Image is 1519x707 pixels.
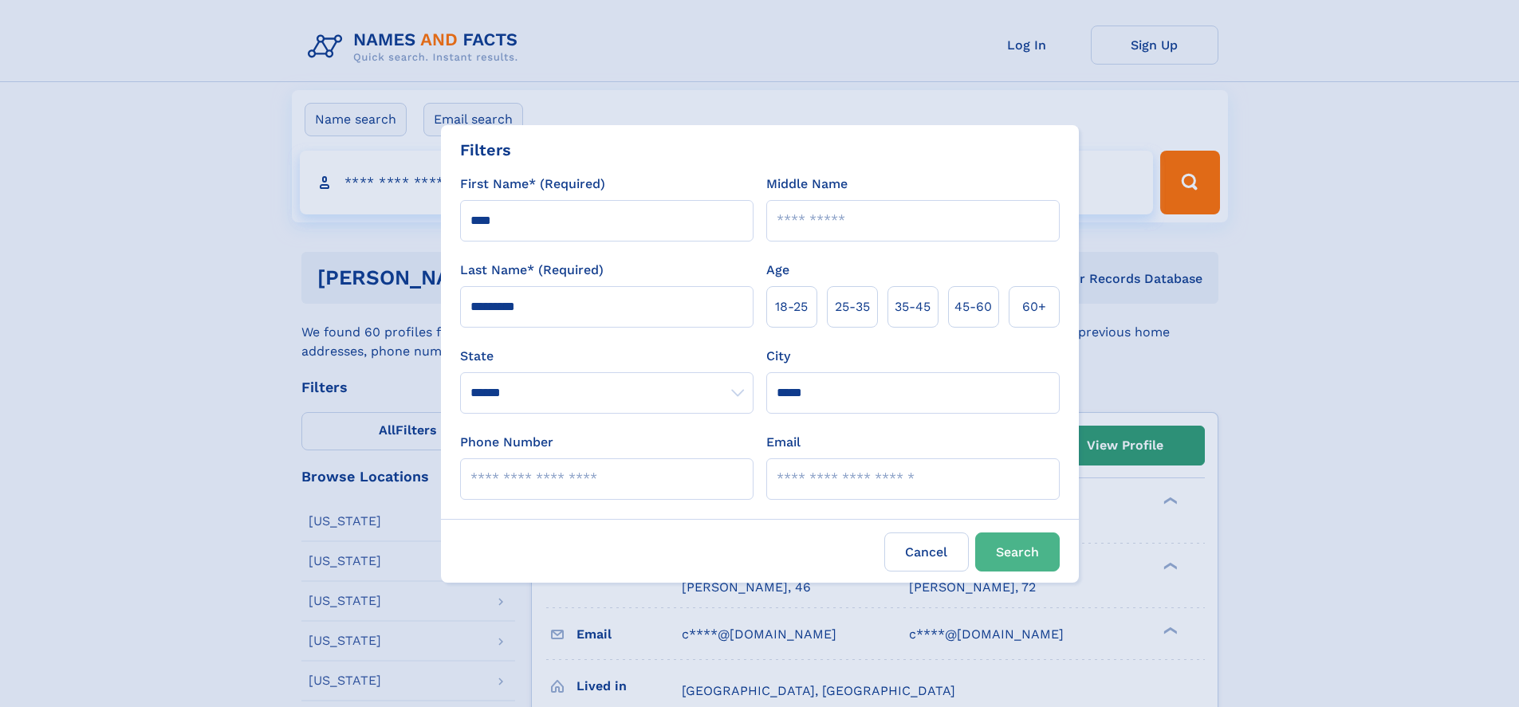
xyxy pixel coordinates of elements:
[766,261,789,280] label: Age
[766,347,790,366] label: City
[460,175,605,194] label: First Name* (Required)
[460,138,511,162] div: Filters
[766,433,801,452] label: Email
[460,433,553,452] label: Phone Number
[895,297,931,316] span: 35‑45
[1022,297,1046,316] span: 60+
[884,532,969,571] label: Cancel
[775,297,808,316] span: 18‑25
[975,532,1060,571] button: Search
[460,347,754,366] label: State
[835,297,870,316] span: 25‑35
[766,175,848,194] label: Middle Name
[954,297,992,316] span: 45‑60
[460,261,604,280] label: Last Name* (Required)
